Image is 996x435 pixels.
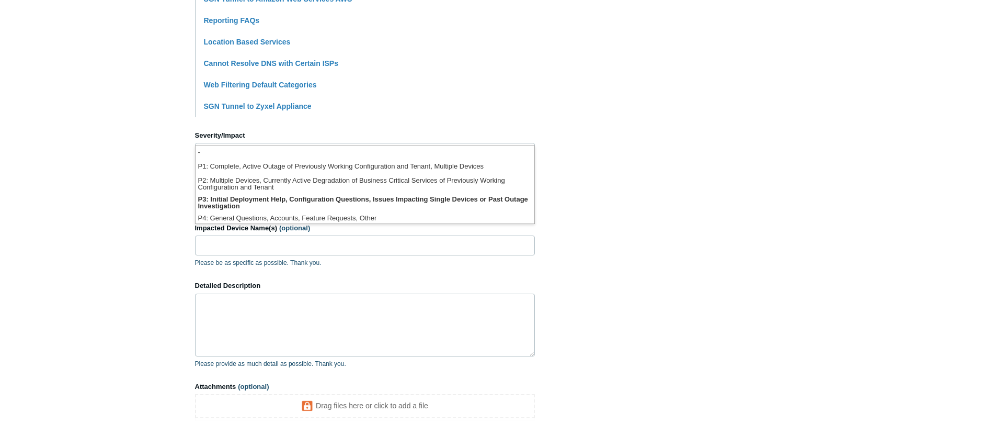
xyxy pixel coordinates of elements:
label: Severity/Impact [195,130,535,141]
a: Reporting FAQs [204,16,260,25]
p: Please provide as much detail as possible. Thank you. [195,359,535,369]
p: Please be as specific as possible. Thank you. [195,258,535,267]
a: Location Based Services [204,38,291,46]
a: Web Filtering Default Categories [204,81,317,89]
li: P1: Complete, Active Outage of Previously Working Configuration and Tenant, Multiple Devices [196,160,534,174]
li: - [196,146,534,160]
label: Detailed Description [195,281,535,291]
label: Impacted Device Name(s) [195,223,535,233]
span: (optional) [238,383,269,391]
label: Attachments [195,382,535,392]
a: Cannot Resolve DNS with Certain ISPs [204,59,339,68]
li: P3: Initial Deployment Help, Configuration Questions, Issues Impacting Single Devices or Past Out... [196,193,534,212]
span: (optional) [279,224,310,232]
a: SGN Tunnel to Zyxel Appliance [204,102,312,110]
a: P3: Initial Deployment Help, Configuration Questions, Issues Impacting Single Devices or Past Out... [195,143,535,164]
li: P2: Multiple Devices, Currently Active Degradation of Business Critical Services of Previously Wo... [196,174,534,193]
li: P4: General Questions, Accounts, Feature Requests, Other [196,212,534,226]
